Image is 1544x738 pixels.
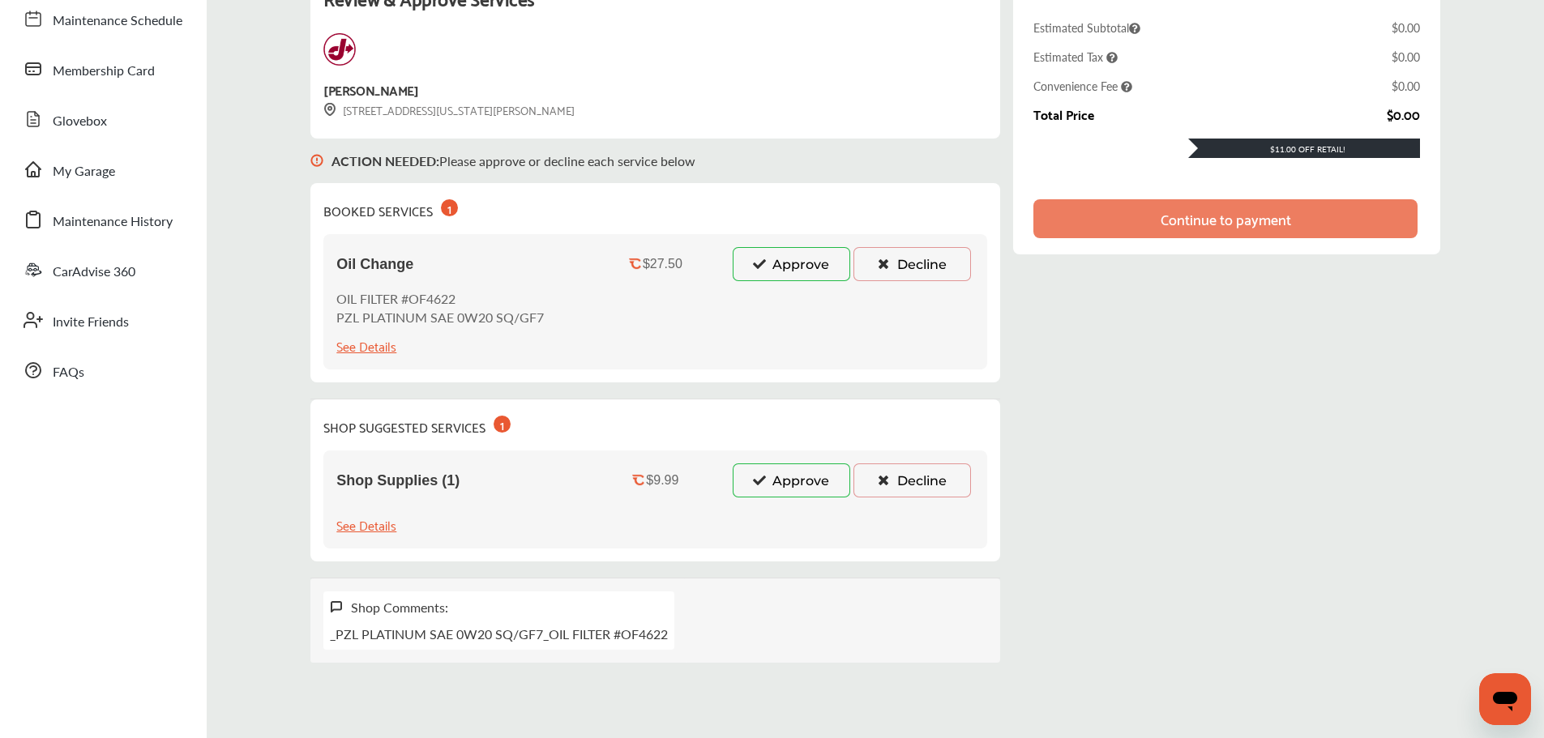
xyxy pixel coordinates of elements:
[15,48,190,90] a: Membership Card
[1188,143,1420,155] div: $11.00 Off Retail!
[336,514,396,535] div: See Details
[15,98,190,140] a: Glovebox
[53,211,173,232] span: Maintenance History
[323,79,418,100] div: [PERSON_NAME]
[1387,107,1420,122] div: $0.00
[441,199,458,216] div: 1
[53,262,135,283] span: CarAdvise 360
[336,308,544,326] p: PZL PLATINUM SAE 0W20 SQ/GF7
[15,249,190,291] a: CarAdvise 360
[323,33,356,66] img: logo-jiffylube.png
[646,473,678,488] div: $9.99
[1033,49,1118,65] span: Estimated Tax
[336,335,396,356] div: See Details
[53,362,84,383] span: FAQs
[15,198,190,241] a: Maintenance History
[330,600,343,614] img: svg+xml;base64,PHN2ZyB3aWR0aD0iMTYiIGhlaWdodD0iMTciIHZpZXdCb3g9IjAgMCAxNiAxNyIgZmlsbD0ibm9uZSIgeG...
[1033,78,1132,94] span: Convenience Fee
[336,289,544,308] p: OIL FILTER #OF4622
[643,257,682,271] div: $27.50
[310,139,323,183] img: svg+xml;base64,PHN2ZyB3aWR0aD0iMTYiIGhlaWdodD0iMTciIHZpZXdCb3g9IjAgMCAxNiAxNyIgZmlsbD0ibm9uZSIgeG...
[323,100,575,119] div: [STREET_ADDRESS][US_STATE][PERSON_NAME]
[15,349,190,391] a: FAQs
[733,463,850,497] button: Approve
[15,148,190,190] a: My Garage
[336,256,413,273] span: Oil Change
[853,247,971,281] button: Decline
[331,151,695,170] p: Please approve or decline each service below
[1392,19,1420,36] div: $0.00
[53,312,129,333] span: Invite Friends
[1033,107,1094,122] div: Total Price
[53,61,155,82] span: Membership Card
[853,463,971,497] button: Decline
[53,161,115,182] span: My Garage
[336,472,460,489] span: Shop Supplies (1)
[323,196,458,221] div: BOOKED SERVICES
[331,151,439,170] b: ACTION NEEDED :
[15,299,190,341] a: Invite Friends
[1161,211,1291,227] div: Continue to payment
[53,11,182,32] span: Maintenance Schedule
[330,625,668,643] p: _PZL PLATINUM SAE 0W20 SQ/GF7_OIL FILTER #OF4622
[733,247,850,281] button: Approve
[53,111,107,132] span: Glovebox
[1033,19,1140,36] span: Estimated Subtotal
[1392,78,1420,94] div: $0.00
[1479,673,1531,725] iframe: Button to launch messaging window
[494,416,511,433] div: 1
[323,412,511,437] div: SHOP SUGGESTED SERVICES
[1392,49,1420,65] div: $0.00
[351,598,448,616] div: Shop Comments:
[323,103,336,117] img: svg+xml;base64,PHN2ZyB3aWR0aD0iMTYiIGhlaWdodD0iMTciIHZpZXdCb3g9IjAgMCAxNiAxNyIgZmlsbD0ibm9uZSIgeG...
